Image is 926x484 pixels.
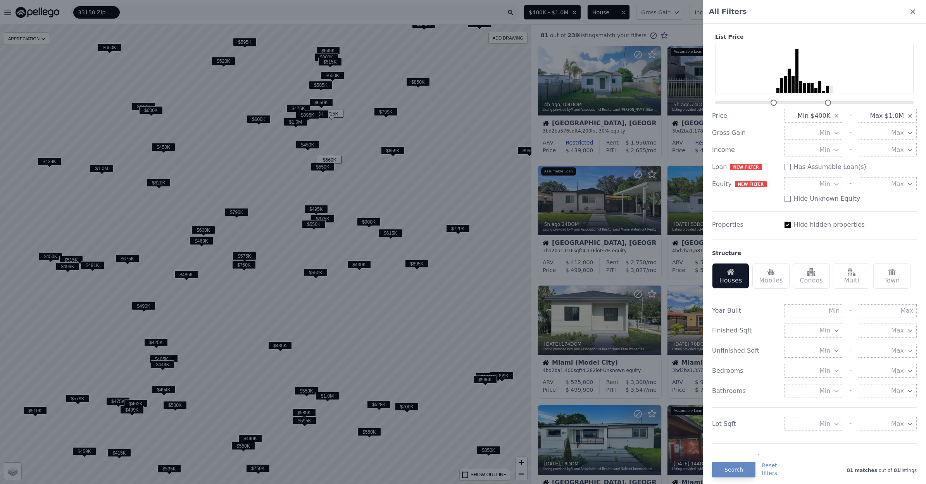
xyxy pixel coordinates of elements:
[819,326,830,335] span: Min
[712,249,741,257] div: Structure
[858,143,917,157] button: Max
[793,263,830,289] div: Condos
[712,462,755,477] button: Search
[752,263,790,289] div: Mobiles
[819,145,830,155] span: Min
[849,344,852,358] div: -
[888,268,896,276] img: Town
[785,304,843,317] input: Min
[858,109,917,123] button: Max $1.0M
[712,145,778,155] div: Income
[785,143,843,157] button: Min
[798,111,831,121] span: Min $400K
[858,304,917,317] input: Max
[794,194,860,203] label: Hide Unknown Equity
[785,344,843,358] button: Min
[819,386,830,396] span: Min
[849,324,852,338] div: -
[858,364,917,378] button: Max
[870,111,904,121] span: Max $1.0M
[712,33,917,41] div: List Price
[891,366,904,375] span: Max
[849,384,852,398] div: -
[785,126,843,140] button: Min
[712,128,778,138] div: Gross Gain
[712,220,778,229] div: Properties
[858,177,917,191] button: Max
[807,268,815,276] img: Condos
[858,417,917,431] button: Max
[712,453,917,461] div: Last status update
[849,126,852,140] div: -
[712,179,778,189] div: Equity
[819,419,830,429] span: Min
[833,263,870,289] div: Multi
[785,109,843,123] button: Min $400K
[849,109,852,123] div: -
[873,263,910,289] div: Town
[785,364,843,378] button: Min
[785,324,843,338] button: Min
[849,177,852,191] div: -
[712,111,778,121] div: Price
[712,306,778,315] div: Year Built
[891,145,904,155] span: Max
[712,419,778,429] div: Lot Sqft
[849,364,852,378] div: -
[891,386,904,396] span: Max
[777,466,917,474] div: out of listings
[858,126,917,140] button: Max
[848,268,855,276] img: Multi
[712,386,778,396] div: Bathrooms
[891,326,904,335] span: Max
[712,326,778,335] div: Finished Sqft
[712,366,778,375] div: Bedrooms
[819,128,830,138] span: Min
[819,179,830,189] span: Min
[712,162,778,172] div: Loan
[847,468,877,473] span: 81 matches
[785,417,843,431] button: Min
[858,344,917,358] button: Max
[767,268,775,276] img: Mobiles
[712,263,749,289] div: Houses
[891,419,904,429] span: Max
[727,268,735,276] img: Houses
[891,128,904,138] span: Max
[785,177,843,191] button: Min
[709,6,747,17] span: All Filters
[858,384,917,398] button: Max
[849,143,852,157] div: -
[794,220,865,229] label: Hide hidden properties
[712,346,778,355] div: Unfinished Sqft
[730,164,762,170] span: NEW FILTER
[785,384,843,398] button: Min
[762,462,777,477] button: Resetfilters
[819,346,830,355] span: Min
[891,346,904,355] span: Max
[849,304,852,317] div: -
[892,468,900,473] span: 81
[735,181,767,187] span: NEW FILTER
[849,417,852,431] div: -
[858,324,917,338] button: Max
[794,162,866,172] label: Has Assumable Loan(s)
[891,179,904,189] span: Max
[819,366,830,375] span: Min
